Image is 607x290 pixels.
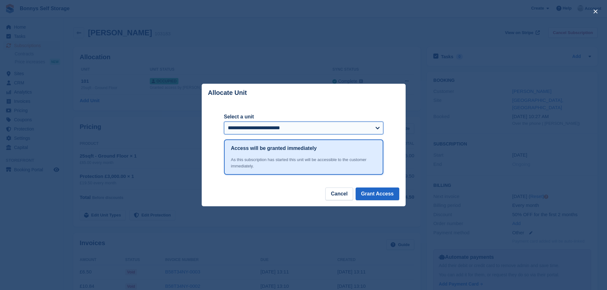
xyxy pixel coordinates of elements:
[224,113,383,121] label: Select a unit
[231,157,376,169] div: As this subscription has started this unit will be accessible to the customer immediately.
[356,187,399,200] button: Grant Access
[590,6,601,17] button: close
[325,187,353,200] button: Cancel
[231,145,317,152] h1: Access will be granted immediately
[208,89,247,96] p: Allocate Unit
